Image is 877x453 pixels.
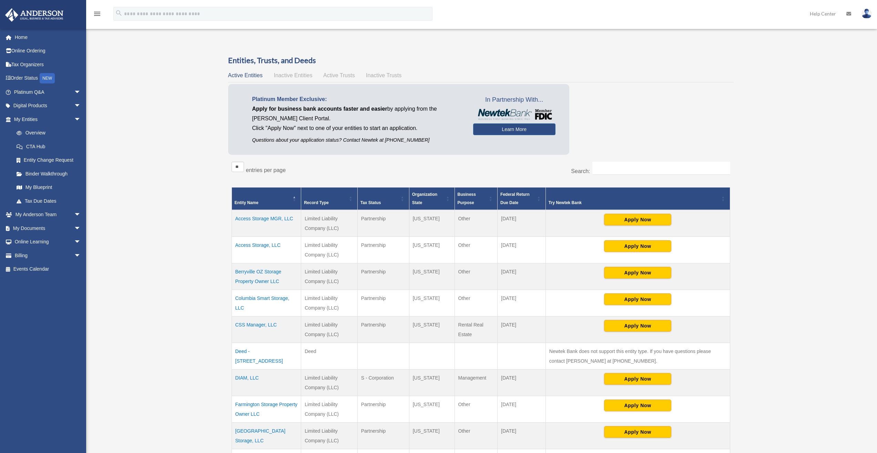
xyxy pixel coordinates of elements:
[5,30,91,44] a: Home
[357,187,409,210] th: Tax Status: Activate to sort
[409,369,455,396] td: [US_STATE]
[549,199,720,207] div: Try Newtek Bank
[498,263,546,290] td: [DATE]
[5,44,91,58] a: Online Ordering
[5,208,91,222] a: My Anderson Teamarrow_drop_down
[455,187,498,210] th: Business Purpose: Activate to sort
[10,126,84,140] a: Overview
[40,73,55,83] div: NEW
[5,221,91,235] a: My Documentsarrow_drop_down
[498,422,546,449] td: [DATE]
[232,290,301,316] td: Columbia Smart Storage, LLC
[498,316,546,343] td: [DATE]
[10,140,88,153] a: CTA Hub
[571,168,590,174] label: Search:
[357,422,409,449] td: Partnership
[409,290,455,316] td: [US_STATE]
[74,235,88,249] span: arrow_drop_down
[232,210,301,237] td: Access Storage MGR, LLC
[5,85,91,99] a: Platinum Q&Aarrow_drop_down
[274,72,312,78] span: Inactive Entities
[74,249,88,263] span: arrow_drop_down
[5,249,91,262] a: Billingarrow_drop_down
[498,210,546,237] td: [DATE]
[301,290,358,316] td: Limited Liability Company (LLC)
[498,396,546,422] td: [DATE]
[409,263,455,290] td: [US_STATE]
[74,112,88,127] span: arrow_drop_down
[357,210,409,237] td: Partnership
[10,194,88,208] a: Tax Due Dates
[545,343,730,369] td: Newtek Bank does not support this entity type. If you have questions please contact [PERSON_NAME]...
[232,343,301,369] td: Deed - [STREET_ADDRESS]
[604,214,671,225] button: Apply Now
[357,236,409,263] td: Partnership
[93,12,101,18] a: menu
[74,99,88,113] span: arrow_drop_down
[357,263,409,290] td: Partnership
[232,263,301,290] td: Berryville OZ Storage Property Owner LLC
[455,422,498,449] td: Other
[232,396,301,422] td: Farmington Storage Property Owner LLC
[10,167,88,181] a: Binder Walkthrough
[604,426,671,438] button: Apply Now
[5,262,91,276] a: Events Calendar
[228,72,263,78] span: Active Entities
[366,72,401,78] span: Inactive Trusts
[360,200,381,205] span: Tax Status
[357,396,409,422] td: Partnership
[861,9,872,19] img: User Pic
[604,293,671,305] button: Apply Now
[498,369,546,396] td: [DATE]
[228,55,734,66] h3: Entities, Trusts, and Deeds
[409,316,455,343] td: [US_STATE]
[246,167,286,173] label: entries per page
[545,187,730,210] th: Try Newtek Bank : Activate to sort
[301,369,358,396] td: Limited Liability Company (LLC)
[93,10,101,18] i: menu
[604,320,671,332] button: Apply Now
[604,400,671,411] button: Apply Now
[455,396,498,422] td: Other
[604,373,671,385] button: Apply Now
[409,187,455,210] th: Organization State: Activate to sort
[604,240,671,252] button: Apply Now
[10,153,88,167] a: Entity Change Request
[301,316,358,343] td: Limited Liability Company (LLC)
[301,236,358,263] td: Limited Liability Company (LLC)
[10,181,88,194] a: My Blueprint
[357,369,409,396] td: S - Corporation
[232,316,301,343] td: CSS Manager, LLC
[301,422,358,449] td: Limited Liability Company (LLC)
[498,290,546,316] td: [DATE]
[5,235,91,249] a: Online Learningarrow_drop_down
[409,396,455,422] td: [US_STATE]
[498,236,546,263] td: [DATE]
[498,187,546,210] th: Federal Return Due Date: Activate to sort
[409,236,455,263] td: [US_STATE]
[304,200,329,205] span: Record Type
[604,267,671,279] button: Apply Now
[357,290,409,316] td: Partnership
[477,109,552,120] img: NewtekBankLogoSM.png
[301,210,358,237] td: Limited Liability Company (LLC)
[455,236,498,263] td: Other
[252,123,463,133] p: Click "Apply Now" next to one of your entities to start an application.
[232,369,301,396] td: DIAM, LLC
[5,99,91,113] a: Digital Productsarrow_drop_down
[301,187,358,210] th: Record Type: Activate to sort
[473,123,555,135] a: Learn More
[473,94,555,105] span: In Partnership With...
[409,210,455,237] td: [US_STATE]
[323,72,355,78] span: Active Trusts
[458,192,476,205] span: Business Purpose
[301,343,358,369] td: Deed
[74,221,88,235] span: arrow_drop_down
[455,263,498,290] td: Other
[5,58,91,71] a: Tax Organizers
[5,112,88,126] a: My Entitiesarrow_drop_down
[232,422,301,449] td: [GEOGRAPHIC_DATA] Storage, LLC
[3,8,65,22] img: Anderson Advisors Platinum Portal
[5,71,91,85] a: Order StatusNEW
